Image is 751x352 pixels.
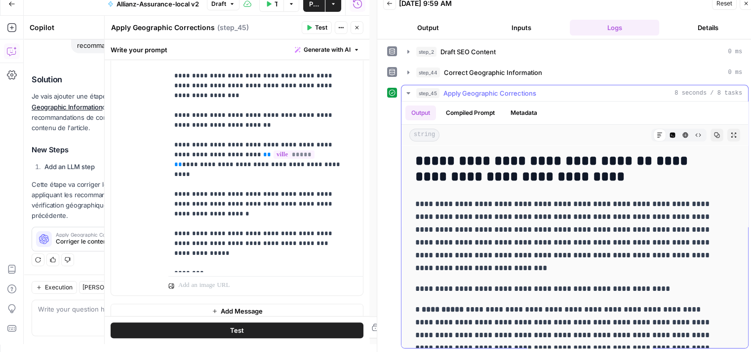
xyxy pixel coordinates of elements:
button: 8 seconds / 8 tasks [401,85,748,101]
span: Test [315,23,327,32]
a: Correct Geographic Information [32,92,169,110]
span: 0 ms [728,47,742,56]
span: Corriger le contenu de l'article en appliquant les recommandations de vérification géographique [56,237,154,246]
span: Apply Geographic Corrections [443,88,536,98]
h3: New Steps [32,143,200,156]
span: step_45 [416,88,439,98]
button: 0 ms [401,65,748,80]
span: Execution [45,283,73,292]
span: Generate with AI [304,45,351,54]
span: Add Message [220,306,262,316]
button: Metadata [505,106,543,120]
strong: Add an LLM step [44,163,95,171]
button: Generate with AI [291,43,363,56]
div: Copilot [30,23,123,33]
button: Test [111,322,363,338]
span: step_44 [416,68,440,77]
span: Correct Geographic Information [444,68,542,77]
input: Claude Sonnet 4 (default) [82,282,177,292]
span: Apply Geographic Corrections [56,232,154,237]
button: Execution [32,281,77,294]
span: 8 seconds / 8 tasks [674,89,742,98]
button: Inputs [476,20,566,35]
button: Compiled Prompt [440,106,501,120]
textarea: Apply Geographic Corrections [111,23,215,33]
button: Output [383,20,473,35]
span: Test [230,325,244,335]
span: step_2 [416,47,436,57]
button: Test [302,21,332,34]
span: 0 ms [728,68,742,77]
h2: Solution [32,75,200,84]
button: 0 ms [401,44,748,60]
p: Cette étape va corriger le contenu de l'article en appliquant les recommandations spécifiques de ... [32,179,200,221]
button: Add Message [111,304,363,318]
span: string [409,129,439,141]
div: 8 seconds / 8 tasks [401,102,748,348]
button: Output [405,106,436,120]
span: Draft SEO Content [440,47,496,57]
p: Je vais ajouter une étape LLM après la qui va appliquer les recommandations de correction géograp... [32,91,200,133]
button: Logs [570,20,659,35]
div: Write your prompt [105,39,369,60]
span: ( step_45 ) [217,23,249,33]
